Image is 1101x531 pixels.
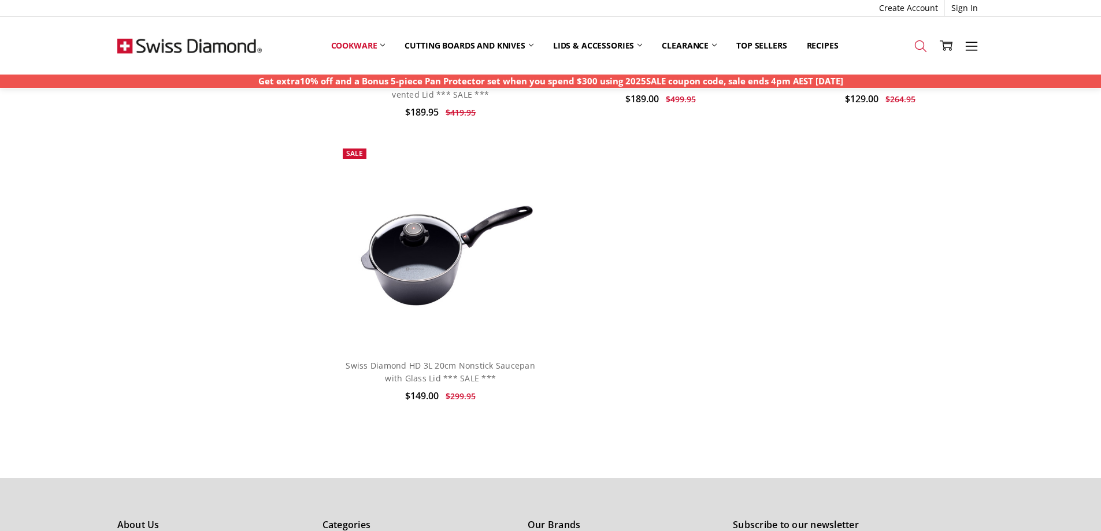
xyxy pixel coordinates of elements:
span: $264.95 [885,94,915,105]
a: Swiss Diamond HD 3L 20cm Nonstick Saucepan with Glass Lid *** SALE *** [346,360,535,384]
span: $149.00 [405,389,439,402]
a: Cutting boards and knives [395,33,543,58]
span: $419.95 [446,107,476,118]
span: Sale [346,148,363,158]
a: Clearance [652,33,726,58]
span: $189.00 [625,92,659,105]
p: Get extra10% off and a Bonus 5-piece Pan Protector set when you spend $300 using 2025SALE coupon ... [258,75,843,88]
span: $129.00 [845,92,878,105]
a: Recipes [797,33,848,58]
a: Lids & Accessories [543,33,652,58]
span: $189.95 [405,106,439,118]
img: Swiss Diamond HD 3L 20cm Nonstick Saucepan with Glass Lid *** SALE *** [337,143,544,350]
span: $299.95 [446,391,476,402]
a: Top Sellers [726,33,796,58]
img: Free Shipping On Every Order [117,17,262,75]
a: Cookware [321,33,395,58]
span: $499.95 [666,94,696,105]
